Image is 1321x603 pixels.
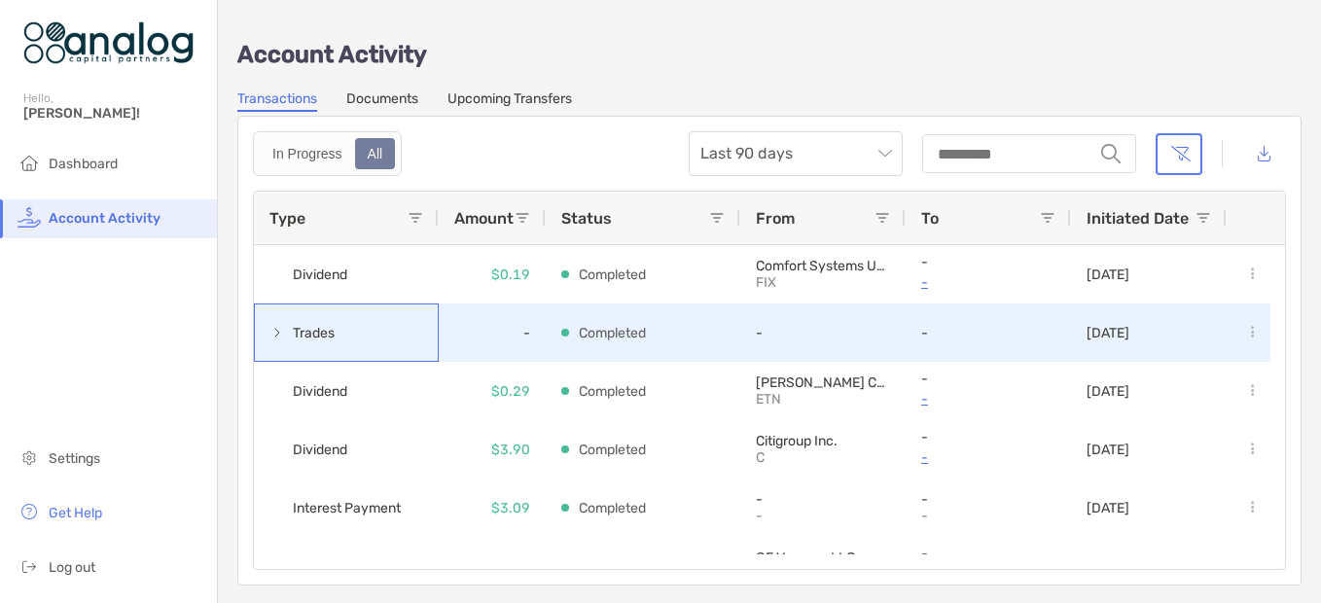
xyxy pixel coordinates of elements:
img: input icon [1101,144,1121,163]
p: - [756,491,890,508]
img: Zoe Logo [23,8,194,78]
p: GE Vernova LLC [756,550,890,566]
span: From [756,209,795,228]
img: activity icon [18,205,41,229]
span: To [921,209,939,228]
div: - [439,303,546,362]
span: Dashboard [49,156,118,172]
a: Upcoming Transfers [447,90,572,112]
p: [DATE] [1087,442,1129,458]
p: $0.29 [491,379,530,404]
p: - [921,325,1055,341]
p: - [921,546,1055,562]
div: All [357,140,394,167]
button: Clear filters [1156,133,1202,175]
p: $0.19 [491,263,530,287]
span: Dividend [293,550,347,583]
span: Type [269,209,305,228]
p: - [921,254,1055,270]
span: [PERSON_NAME]! [23,105,205,122]
p: - [756,508,890,524]
div: segmented control [253,131,402,176]
p: ETN [756,391,890,408]
p: Citigroup Inc. [756,433,890,449]
p: Completed [579,496,646,520]
a: - [921,270,1055,295]
span: Status [561,209,612,228]
span: Log out [49,559,95,576]
span: Get Help [49,505,102,521]
p: C [756,449,890,466]
a: Transactions [237,90,317,112]
p: [DATE] [1087,500,1129,516]
p: Completed [579,263,646,287]
p: - [921,491,1055,508]
a: Documents [346,90,418,112]
p: [DATE] [1087,325,1129,341]
span: Dividend [293,434,347,466]
p: - [921,508,1055,524]
img: logout icon [18,554,41,578]
p: FIX [756,274,890,291]
img: household icon [18,151,41,174]
span: Interest Payment [293,492,401,524]
span: Account Activity [49,210,161,227]
p: - [921,371,1055,387]
p: Comfort Systems USA Inc. [756,258,890,274]
span: Settings [49,450,100,467]
a: - [921,387,1055,411]
img: get-help icon [18,500,41,523]
img: settings icon [18,445,41,469]
span: Last 90 days [700,132,891,175]
p: Eaton Corporation PLC [756,374,890,391]
p: - [756,325,890,341]
span: Dividend [293,259,347,291]
p: Account Activity [237,43,1302,67]
p: Completed [579,321,646,345]
span: Amount [454,209,514,228]
span: Trades [293,317,335,349]
p: $3.09 [491,496,530,520]
span: Dividend [293,375,347,408]
div: In Progress [262,140,353,167]
p: $3.90 [491,438,530,462]
p: Completed [579,379,646,404]
p: [DATE] [1087,266,1129,283]
p: Completed [579,438,646,462]
p: - [921,429,1055,445]
p: [DATE] [1087,383,1129,400]
span: Initiated Date [1087,209,1189,228]
a: - [921,445,1055,470]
